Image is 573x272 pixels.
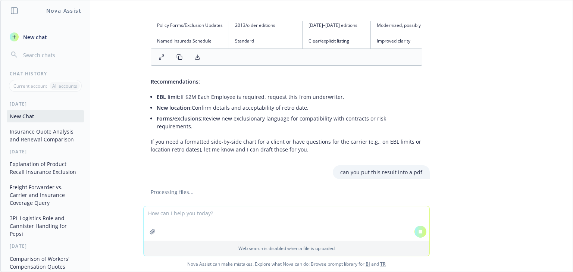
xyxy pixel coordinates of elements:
td: 2013/older editions [229,18,303,33]
div: [DATE] [1,148,90,155]
input: Search chats [22,50,81,60]
li: If $2M Each Employee is required, request this from underwriter. [157,91,422,102]
p: Current account [13,83,47,89]
div: Processing files... [143,188,430,196]
li: Review new exclusionary language for compatibility with contracts or risk requirements. [157,113,422,132]
h1: Nova Assist [46,7,81,15]
span: Forms/exclusions: [157,115,203,122]
a: BI [366,261,370,267]
span: New location: [157,104,192,111]
span: EBL limit: [157,93,181,100]
span: New chat [22,33,47,41]
button: New chat [7,30,84,44]
button: 3PL Logistics Role and Cannister Handling for Pepsi [7,212,84,240]
li: Confirm details and acceptability of retro date. [157,102,422,113]
button: Insurance Quote Analysis and Renewal Comparison [7,125,84,146]
button: New Chat [7,110,84,122]
button: Explanation of Product Recall Insurance Exclusion [7,158,84,178]
p: Web search is disabled when a file is uploaded [148,245,425,251]
span: Recommendations: [151,78,200,85]
td: Improved clarity [371,33,469,49]
a: TR [380,261,386,267]
td: [DATE]–[DATE] editions [303,18,371,33]
div: [DATE] [1,243,90,249]
p: If you need a formatted side-by-side chart for a client or have questions for the carrier (e.g., ... [151,138,422,153]
td: Policy Forms/Exclusion Updates [151,18,229,33]
button: Freight Forwarder vs. Carrier and Insurance Coverage Query [7,181,84,209]
p: can you put this result into a pdf [340,168,422,176]
td: Named Insureds Schedule [151,33,229,49]
td: Standard [229,33,303,49]
div: Chat History [1,71,90,77]
div: [DATE] [1,101,90,107]
p: All accounts [52,83,77,89]
td: Modernized, possibly broader wording [371,18,469,33]
td: Clear/explicit listing [303,33,371,49]
span: Nova Assist can make mistakes. Explore what Nova can do: Browse prompt library for and [3,256,570,272]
